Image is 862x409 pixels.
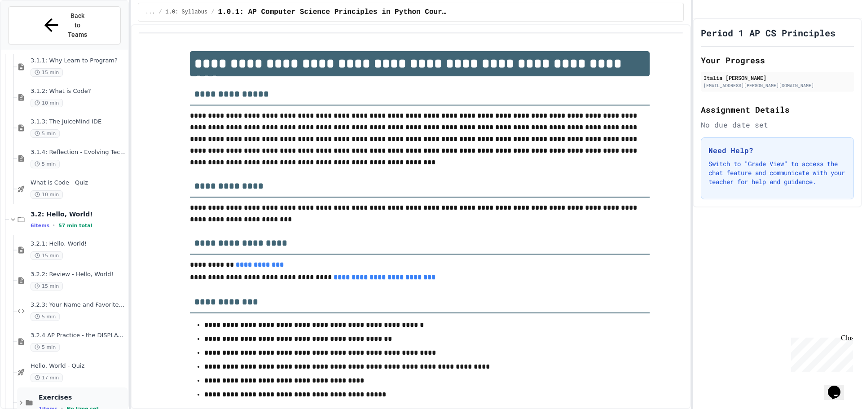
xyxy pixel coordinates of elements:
span: 57 min total [58,223,92,229]
div: [EMAIL_ADDRESS][PERSON_NAME][DOMAIN_NAME] [704,82,851,89]
span: 5 min [31,312,60,321]
div: Chat with us now!Close [4,4,62,57]
button: Back to Teams [8,6,121,44]
span: 1.0.1: AP Computer Science Principles in Python Course Syllabus [218,7,448,18]
iframe: chat widget [787,334,853,372]
div: No due date set [701,119,854,130]
div: Italia [PERSON_NAME] [704,74,851,82]
span: / [158,9,162,16]
span: Hello, World - Quiz [31,362,126,370]
span: 3.2.2: Review - Hello, World! [31,271,126,278]
span: What is Code - Quiz [31,179,126,187]
h3: Need Help? [708,145,846,156]
span: 3.2.3: Your Name and Favorite Movie [31,301,126,309]
span: 15 min [31,282,63,290]
span: 15 min [31,251,63,260]
span: 5 min [31,160,60,168]
span: 3.2: Hello, World! [31,210,126,218]
span: 5 min [31,343,60,352]
span: 3.1.3: The JuiceMind IDE [31,118,126,126]
span: 6 items [31,223,49,229]
span: 3.1.2: What is Code? [31,88,126,95]
span: 17 min [31,374,63,382]
h2: Assignment Details [701,103,854,116]
span: 10 min [31,190,63,199]
span: • [53,222,55,229]
span: 5 min [31,129,60,138]
span: 3.2.1: Hello, World! [31,240,126,248]
span: 15 min [31,68,63,77]
span: Exercises [39,393,126,401]
span: / [211,9,214,16]
span: 3.1.4: Reflection - Evolving Technology [31,149,126,156]
span: 3.2.4 AP Practice - the DISPLAY Procedure [31,332,126,339]
span: 1.0: Syllabus [166,9,208,16]
h1: Period 1 AP CS Principles [701,26,836,39]
span: Back to Teams [67,11,88,40]
span: ... [145,9,155,16]
p: Switch to "Grade View" to access the chat feature and communicate with your teacher for help and ... [708,159,846,186]
h2: Your Progress [701,54,854,66]
iframe: chat widget [824,373,853,400]
span: 3.1.1: Why Learn to Program? [31,57,126,65]
span: 10 min [31,99,63,107]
